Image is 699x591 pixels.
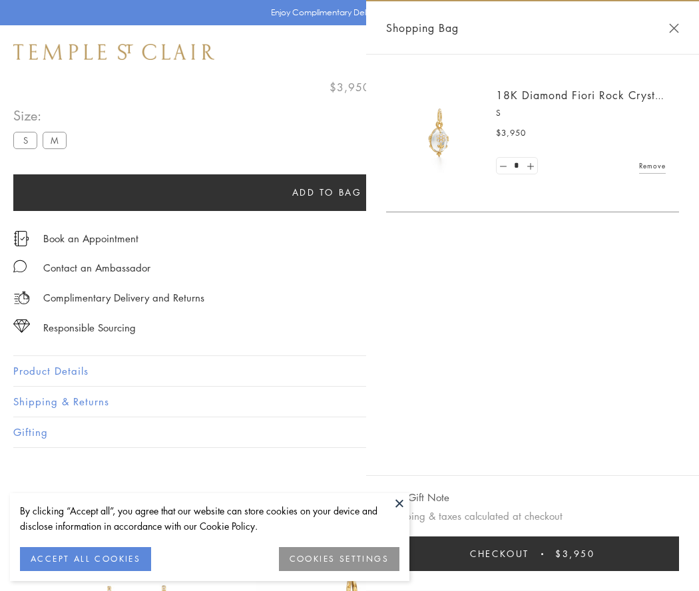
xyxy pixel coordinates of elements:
[386,536,679,571] button: Checkout $3,950
[13,290,30,306] img: icon_delivery.svg
[496,126,526,140] span: $3,950
[386,19,459,37] span: Shopping Bag
[13,104,72,126] span: Size:
[399,93,479,173] img: P51889-E11FIORI
[13,174,640,211] button: Add to bag
[292,185,362,200] span: Add to bag
[523,158,537,174] a: Set quantity to 2
[497,158,510,174] a: Set quantity to 0
[13,231,29,246] img: icon_appointment.svg
[43,290,204,306] p: Complimentary Delivery and Returns
[470,546,529,561] span: Checkout
[271,6,422,19] p: Enjoy Complimentary Delivery & Returns
[639,158,666,173] a: Remove
[20,503,399,534] div: By clicking “Accept all”, you agree that our website can store cookies on your device and disclos...
[279,547,399,571] button: COOKIES SETTINGS
[43,260,150,276] div: Contact an Ambassador
[386,508,679,524] p: Shipping & taxes calculated at checkout
[386,489,449,506] button: Add Gift Note
[13,260,27,273] img: MessageIcon-01_2.svg
[13,387,686,417] button: Shipping & Returns
[13,44,214,60] img: Temple St. Clair
[669,23,679,33] button: Close Shopping Bag
[555,546,595,561] span: $3,950
[496,106,666,120] p: S
[43,231,138,246] a: Book an Appointment
[43,132,67,148] label: M
[330,79,370,96] span: $3,950
[13,356,686,386] button: Product Details
[13,132,37,148] label: S
[13,417,686,447] button: Gifting
[20,547,151,571] button: ACCEPT ALL COOKIES
[13,319,30,333] img: icon_sourcing.svg
[43,319,136,336] div: Responsible Sourcing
